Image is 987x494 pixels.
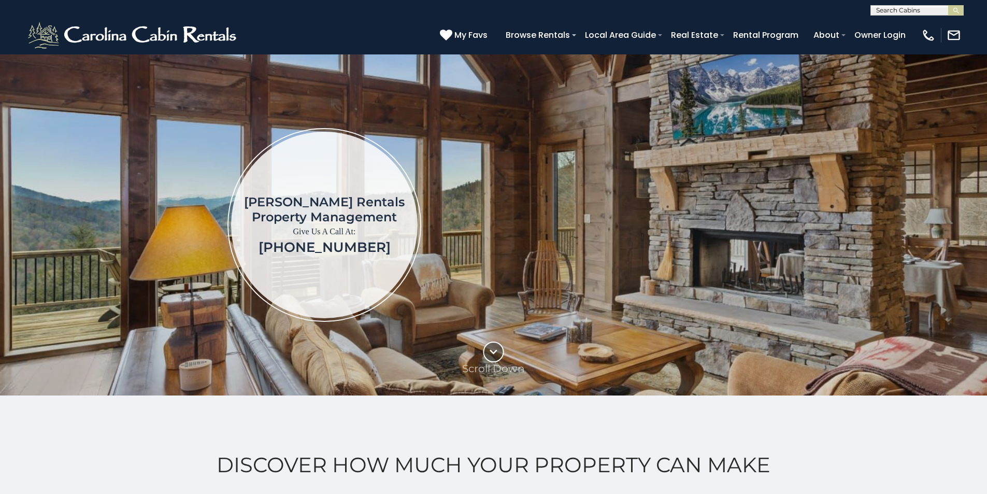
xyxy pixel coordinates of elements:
a: Owner Login [849,26,911,44]
img: phone-regular-white.png [921,28,936,43]
a: My Favs [440,29,490,42]
p: Give Us A Call At: [244,224,405,239]
img: mail-regular-white.png [947,28,961,43]
a: About [808,26,845,44]
p: Scroll Down [462,362,525,375]
a: Rental Program [728,26,804,44]
a: Real Estate [666,26,723,44]
iframe: New Contact Form [588,85,926,364]
h1: [PERSON_NAME] Rentals Property Management [244,194,405,224]
a: Local Area Guide [580,26,661,44]
img: White-1-2.png [26,20,241,51]
span: My Favs [454,29,488,41]
h2: Discover How Much Your Property Can Make [26,453,961,477]
a: [PHONE_NUMBER] [259,239,391,256]
a: Browse Rentals [500,26,575,44]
